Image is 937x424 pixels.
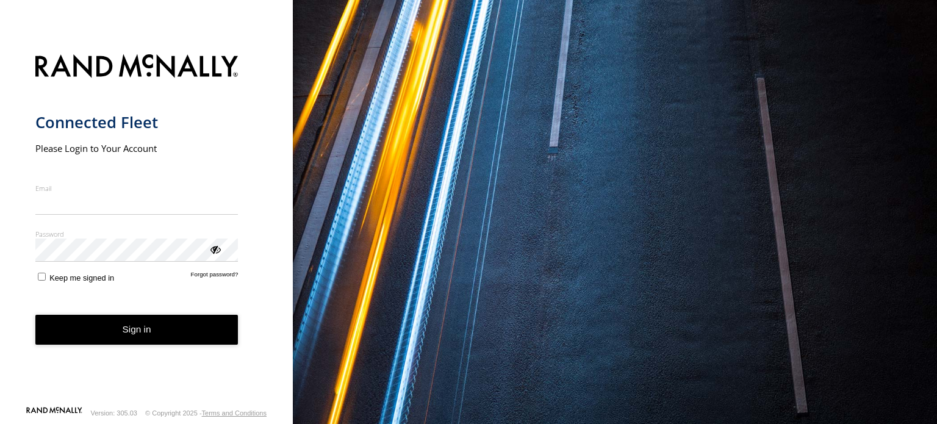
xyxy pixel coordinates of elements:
span: Keep me signed in [49,273,114,282]
label: Email [35,184,239,193]
h1: Connected Fleet [35,112,239,132]
div: © Copyright 2025 - [145,409,267,417]
button: Sign in [35,315,239,345]
h2: Please Login to Your Account [35,142,239,154]
input: Keep me signed in [38,273,46,281]
div: ViewPassword [209,243,221,255]
a: Visit our Website [26,407,82,419]
form: main [35,47,258,406]
img: Rand McNally [35,52,239,83]
a: Terms and Conditions [202,409,267,417]
div: Version: 305.03 [91,409,137,417]
label: Password [35,229,239,239]
a: Forgot password? [191,271,239,282]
